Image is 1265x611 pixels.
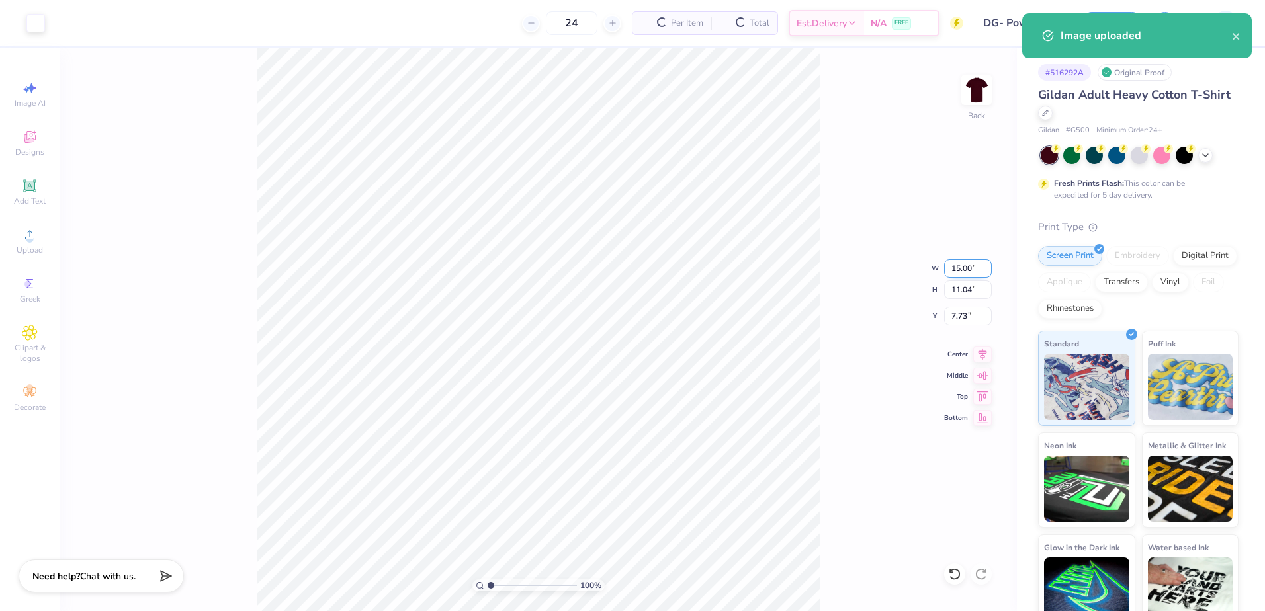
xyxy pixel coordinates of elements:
div: Transfers [1095,272,1148,292]
span: N/A [871,17,887,30]
span: Clipart & logos [7,343,53,364]
span: Chat with us. [80,570,136,583]
span: Add Text [14,196,46,206]
img: Standard [1044,354,1129,420]
strong: Need help? [32,570,80,583]
div: Applique [1038,272,1091,292]
div: Back [968,110,985,122]
button: close [1232,28,1241,44]
div: Print Type [1038,220,1239,235]
span: Upload [17,245,43,255]
span: Puff Ink [1148,337,1176,350]
span: Gildan [1038,125,1059,136]
div: Digital Print [1173,246,1237,266]
div: Embroidery [1106,246,1169,266]
span: 100 % [580,579,601,591]
div: Rhinestones [1038,299,1102,319]
span: Per Item [671,17,703,30]
span: Bottom [944,413,968,423]
span: Est. Delivery [797,17,847,30]
div: Foil [1193,272,1224,292]
input: – – [546,11,597,35]
span: Image AI [15,98,46,108]
div: Screen Print [1038,246,1102,266]
span: Top [944,392,968,401]
span: Standard [1044,337,1079,350]
span: Total [750,17,769,30]
span: Decorate [14,402,46,413]
img: Back [963,77,990,103]
span: FREE [894,19,908,28]
img: Puff Ink [1148,354,1233,420]
div: Image uploaded [1061,28,1232,44]
div: This color can be expedited for 5 day delivery. [1054,177,1217,201]
input: Untitled Design [973,10,1070,36]
strong: Fresh Prints Flash: [1054,178,1124,188]
span: Middle [944,371,968,380]
span: Designs [15,147,44,157]
img: Neon Ink [1044,456,1129,522]
span: # G500 [1066,125,1090,136]
span: Center [944,350,968,359]
span: Minimum Order: 24 + [1096,125,1162,136]
span: Water based Ink [1148,540,1209,554]
div: Original Proof [1098,64,1172,81]
span: Neon Ink [1044,438,1076,452]
div: # 516292A [1038,64,1091,81]
span: Greek [20,294,40,304]
span: Glow in the Dark Ink [1044,540,1119,554]
span: Metallic & Glitter Ink [1148,438,1226,452]
span: Gildan Adult Heavy Cotton T-Shirt [1038,87,1231,102]
img: Metallic & Glitter Ink [1148,456,1233,522]
div: Vinyl [1152,272,1189,292]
